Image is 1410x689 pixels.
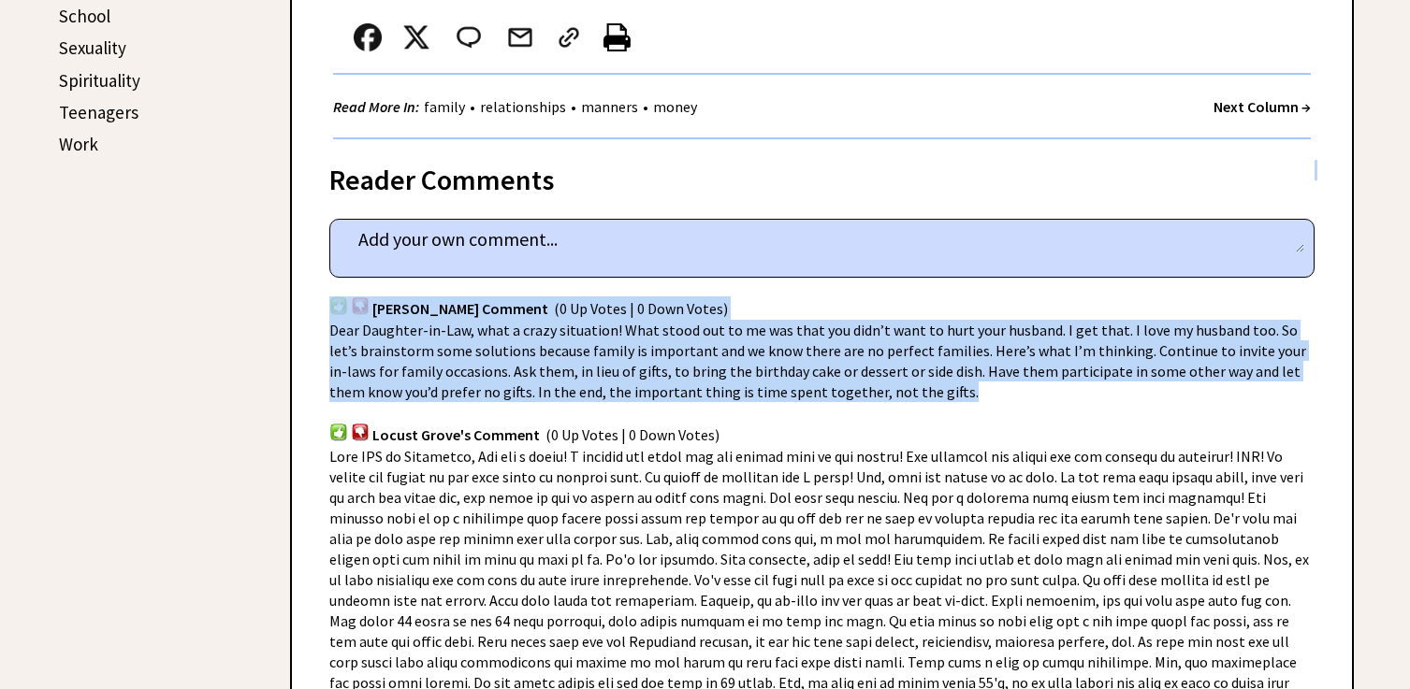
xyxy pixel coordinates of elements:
[351,423,370,440] img: votdown.png
[59,69,140,92] a: Spirituality
[402,23,430,51] img: x_small.png
[329,296,348,314] img: votup.png
[59,36,126,59] a: Sexuality
[354,23,382,51] img: facebook.png
[329,321,1306,401] span: Dear Daughter-in-Law, what a crazy situation! What stood out to me was that you didn’t want to hu...
[1214,97,1311,116] a: Next Column →
[545,426,720,445] span: (0 Up Votes | 0 Down Votes)
[372,300,548,319] span: [PERSON_NAME] Comment
[372,426,540,445] span: Locust Grove's Comment
[419,97,470,116] a: family
[329,160,1315,190] div: Reader Comments
[506,23,534,51] img: mail.png
[59,133,98,155] a: Work
[333,97,419,116] strong: Read More In:
[554,300,728,319] span: (0 Up Votes | 0 Down Votes)
[648,97,702,116] a: money
[453,23,485,51] img: message_round%202.png
[333,95,702,119] div: • • •
[603,23,631,51] img: printer%20icon.png
[555,23,583,51] img: link_02.png
[576,97,643,116] a: manners
[59,101,138,123] a: Teenagers
[351,296,370,314] img: votdown.png
[475,97,571,116] a: relationships
[59,5,110,27] a: School
[329,423,348,440] img: votup.png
